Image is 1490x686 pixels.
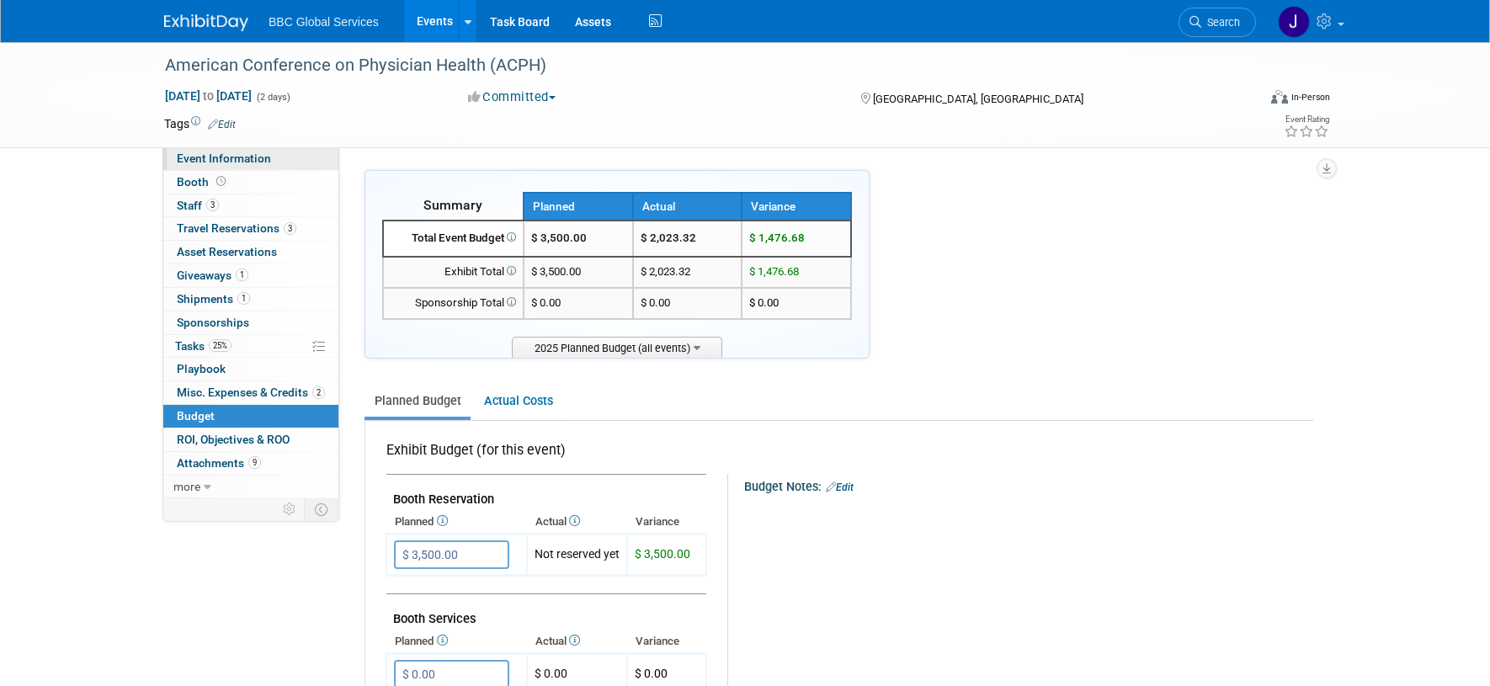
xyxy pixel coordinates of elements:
[749,296,779,309] span: $ 0.00
[512,337,722,358] span: 2025 Planned Budget (all events)
[391,264,516,280] div: Exhibit Total
[213,175,229,188] span: Booth not reserved yet
[826,481,854,493] a: Edit
[248,456,261,469] span: 9
[177,386,325,399] span: Misc. Expenses & Credits
[163,428,338,451] a: ROI, Objectives & ROO
[531,231,587,244] span: $ 3,500.00
[633,257,742,288] td: $ 2,023.32
[177,316,249,329] span: Sponsorships
[163,476,338,498] a: more
[177,409,215,423] span: Budget
[164,88,253,104] span: [DATE] [DATE]
[200,89,216,103] span: to
[742,193,851,221] th: Variance
[873,93,1083,105] span: [GEOGRAPHIC_DATA], [GEOGRAPHIC_DATA]
[527,630,627,653] th: Actual
[173,480,200,493] span: more
[177,152,271,165] span: Event Information
[236,269,248,281] span: 1
[206,199,219,211] span: 3
[386,475,706,511] td: Booth Reservation
[1157,88,1330,113] div: Event Format
[163,381,338,404] a: Misc. Expenses & Credits2
[386,441,700,469] div: Exhibit Budget (for this event)
[209,339,231,352] span: 25%
[391,231,516,247] div: Total Event Budget
[633,221,742,257] td: $ 2,023.32
[163,217,338,240] a: Travel Reservations3
[284,222,296,235] span: 3
[163,452,338,475] a: Attachments9
[744,474,1312,496] div: Budget Notes:
[462,88,562,106] button: Committed
[1271,90,1288,104] img: Format-Inperson.png
[275,498,305,520] td: Personalize Event Tab Strip
[177,199,219,212] span: Staff
[1179,8,1256,37] a: Search
[163,171,338,194] a: Booth
[749,231,805,244] span: $ 1,476.68
[386,510,527,534] th: Planned
[627,510,706,534] th: Variance
[524,193,633,221] th: Planned
[531,265,581,278] span: $ 3,500.00
[633,193,742,221] th: Actual
[163,147,338,170] a: Event Information
[208,119,236,130] a: Edit
[163,311,338,334] a: Sponsorships
[164,14,248,31] img: ExhibitDay
[527,510,627,534] th: Actual
[177,221,296,235] span: Travel Reservations
[749,265,799,278] span: $ 1,476.68
[386,594,706,630] td: Booth Services
[177,269,248,282] span: Giveaways
[177,362,226,375] span: Playbook
[312,386,325,399] span: 2
[305,498,339,520] td: Toggle Event Tabs
[175,339,231,353] span: Tasks
[177,433,290,446] span: ROI, Objectives & ROO
[163,335,338,358] a: Tasks25%
[627,630,706,653] th: Variance
[474,386,562,417] a: Actual Costs
[177,175,229,189] span: Booth
[423,197,482,213] span: Summary
[164,115,236,132] td: Tags
[1278,6,1310,38] img: Jennifer Benedict
[531,296,561,309] span: $ 0.00
[163,358,338,380] a: Playbook
[163,405,338,428] a: Budget
[159,51,1231,81] div: American Conference on Physician Health (ACPH)
[163,241,338,263] a: Asset Reservations
[635,667,668,680] span: $ 0.00
[527,534,627,576] td: Not reserved yet
[365,386,471,417] a: Planned Budget
[386,630,527,653] th: Planned
[255,92,290,103] span: (2 days)
[1284,115,1329,124] div: Event Rating
[237,292,250,305] span: 1
[269,15,379,29] span: BBC Global Services
[633,288,742,319] td: $ 0.00
[163,194,338,217] a: Staff3
[177,245,277,258] span: Asset Reservations
[1201,16,1240,29] span: Search
[1290,91,1330,104] div: In-Person
[163,288,338,311] a: Shipments1
[177,456,261,470] span: Attachments
[391,295,516,311] div: Sponsorship Total
[635,547,690,561] span: $ 3,500.00
[177,292,250,306] span: Shipments
[163,264,338,287] a: Giveaways1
